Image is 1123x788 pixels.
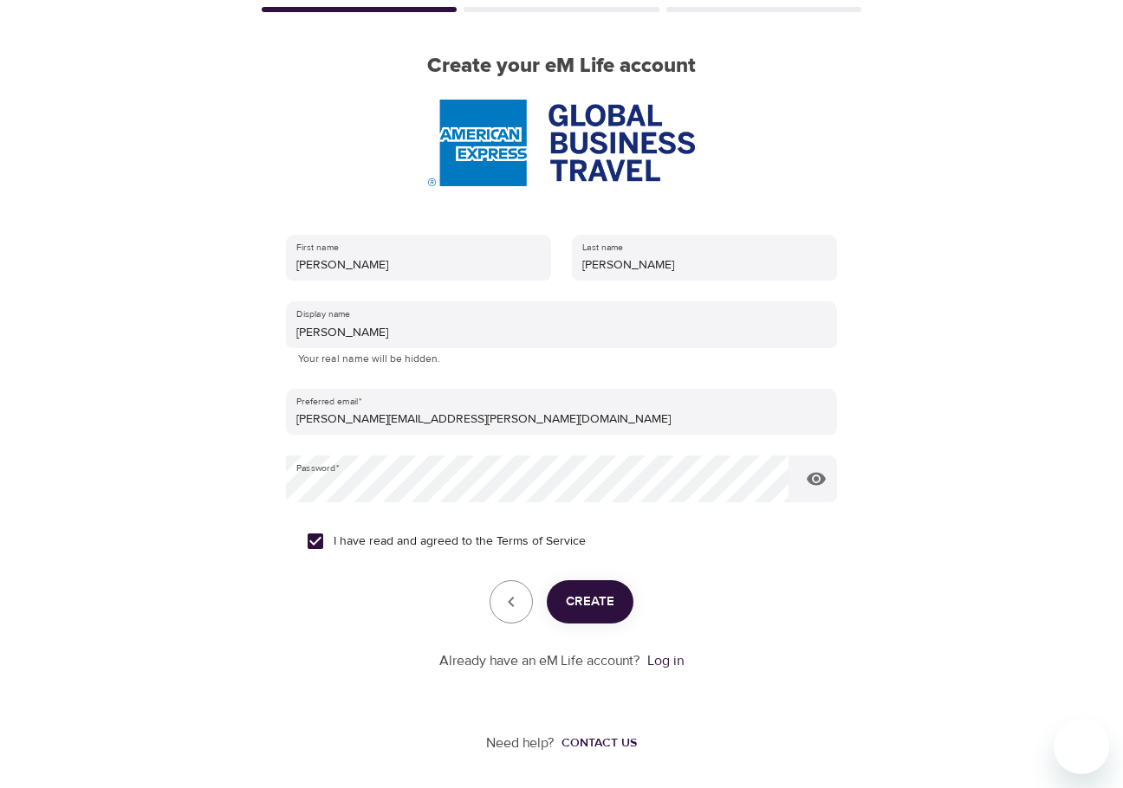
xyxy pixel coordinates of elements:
iframe: Button to launch messaging window [1054,719,1109,774]
a: Contact us [555,734,637,752]
p: Your real name will be hidden. [298,351,825,368]
span: Create [566,591,614,613]
button: Create [547,580,633,623]
h2: Create your eM Life account [258,54,865,79]
img: AmEx%20GBT%20logo.png [428,100,695,186]
p: Already have an eM Life account? [439,651,640,671]
div: Contact us [561,734,637,752]
p: Need help? [486,733,555,753]
span: I have read and agreed to the [334,533,586,551]
a: Terms of Service [497,533,586,551]
a: Log in [647,652,684,669]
